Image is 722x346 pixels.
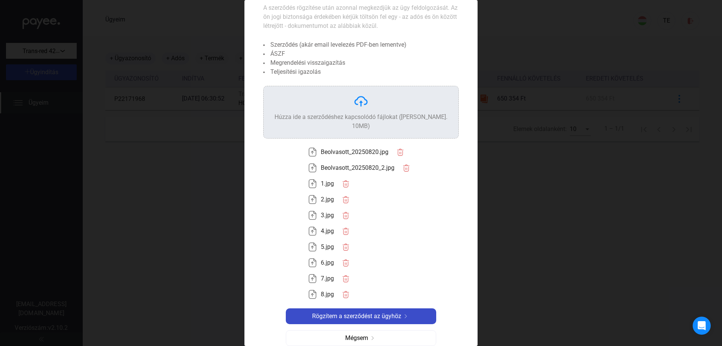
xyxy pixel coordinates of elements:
button: szemétvörös [392,144,408,160]
img: szemétvörös [342,291,350,299]
img: szemétvörös [342,275,350,283]
button: Rögzítem a szerződést az ügyhözjobbra nyíl-fehér [286,308,436,324]
font: ÁSZF [270,50,285,57]
img: feltöltendő papír [308,163,317,172]
font: 2.jpg [321,196,334,203]
img: feltöltendő papír [308,227,317,236]
button: szemétvörös [338,192,353,207]
button: szemétvörös [338,255,353,271]
img: szemétvörös [342,180,350,188]
font: Megrendelési visszaigazítás [270,59,345,66]
button: szemétvörös [338,271,353,287]
font: 7.jpg [321,275,334,282]
button: szemétvörös [338,223,353,239]
font: 6.jpg [321,259,334,266]
img: szemétvörös [342,259,350,267]
img: feltöltendő papír [308,148,317,157]
font: Rögzítem a szerződést az ügyhöz [312,312,401,320]
img: szemétvörös [342,227,350,235]
button: Mégsemjobbra nyíl-szürke [286,330,436,346]
img: feltöltendő papír [308,195,317,204]
font: 8.jpg [321,291,334,298]
img: feltöltendő papír [308,274,317,283]
font: 3.jpg [321,212,334,219]
img: feltöltendő papír [308,258,317,267]
img: feltöltendő papír [308,290,317,299]
img: jobbra nyíl-fehér [401,314,410,318]
font: 5.jpg [321,243,334,250]
img: feltöltés-felhő [353,94,369,109]
font: 4.jpg [321,227,334,235]
img: feltöltendő papír [308,211,317,220]
button: szemétvörös [338,287,353,302]
img: szemétvörös [342,212,350,219]
button: szemétvörös [338,239,353,255]
font: Mégsem [345,334,368,341]
img: feltöltendő papír [308,242,317,251]
font: Szerződés (akár email levelezés PDF-ben lementve) [270,41,407,48]
button: szemétvörös [398,160,414,176]
img: szemétvörös [402,164,410,172]
font: Beolvasott_20250820_2.jpg [321,164,394,171]
img: feltöltendő papír [308,179,317,188]
font: Teljesítési igazolás [270,68,321,75]
div: Intercom Messenger megnyitása [693,317,711,335]
img: szemétvörös [342,243,350,251]
img: jobbra nyíl-szürke [368,336,377,340]
font: Beolvasott_20250820.jpg [321,148,388,155]
img: szemétvörös [342,196,350,204]
button: szemétvörös [338,176,353,192]
font: Húzza ide a szerződéshez kapcsolódó fájlokat ([PERSON_NAME]. 10MB) [275,113,447,130]
font: 1.jpg [321,180,334,187]
button: szemétvörös [338,207,353,223]
img: szemétvörös [396,148,404,156]
font: A szerződés rögzítése után azonnal megkezdjük az ügy feldolgozását. Az ön jogi biztonsága érdekéb... [263,4,458,29]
